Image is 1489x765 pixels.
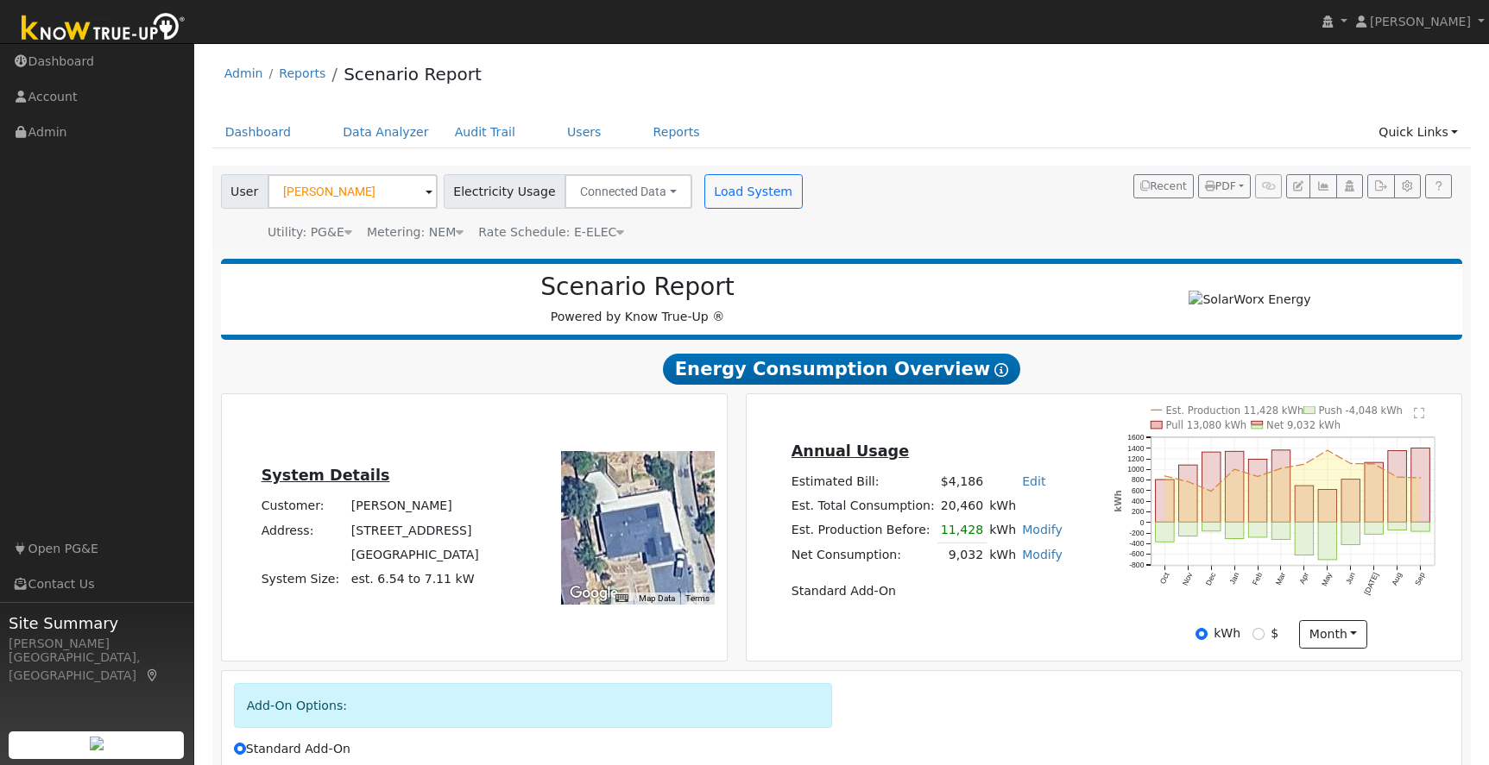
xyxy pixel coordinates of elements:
text: Net 9,032 kWh [1266,419,1341,431]
div: Powered by Know True-Up ® [230,273,1046,326]
a: Map [145,668,161,682]
text: May [1320,571,1334,588]
rect: onclick="" [1388,451,1407,523]
circle: onclick="" [1396,476,1398,479]
rect: onclick="" [1318,490,1337,523]
circle: onclick="" [1209,490,1212,492]
img: retrieve [90,737,104,750]
div: Metering: NEM [367,223,464,241]
text: Push -4,048 kWh [1319,404,1404,417]
text: -400 [1129,539,1144,548]
a: Reports [640,116,713,148]
span: Energy Consumption Overview [663,354,1020,385]
span: Electricity Usage [444,174,565,209]
button: Connected Data [565,174,692,209]
circle: onclick="" [1349,462,1352,465]
td: [PERSON_NAME] [348,494,482,518]
td: [STREET_ADDRESS] [348,518,482,542]
rect: onclick="" [1271,523,1290,540]
text: Pull 13,080 kWh [1165,419,1246,431]
rect: onclick="" [1365,462,1384,522]
text: 1400 [1127,444,1144,453]
td: System Size [348,567,482,591]
button: Load System [704,174,803,209]
button: Map Data [639,593,675,605]
text: 0 [1139,518,1144,527]
text: -800 [1129,561,1144,569]
text: Mar [1274,571,1287,586]
rect: onclick="" [1411,448,1430,522]
circle: onclick="" [1233,467,1235,470]
rect: onclick="" [1225,523,1244,539]
label: Standard Add-On [234,740,350,758]
input: $ [1252,628,1265,640]
rect: onclick="" [1202,452,1221,522]
text: Aug [1390,571,1404,586]
rect: onclick="" [1178,523,1197,536]
text: Est. Production 11,428 kWh [1165,404,1303,417]
rect: onclick="" [1178,465,1197,522]
input: Select a User [268,174,438,209]
div: Add-On Options: [234,683,833,727]
a: Edit [1022,474,1045,488]
button: Multi-Series Graph [1309,174,1336,198]
text: -200 [1129,529,1144,537]
circle: onclick="" [1326,448,1328,451]
td: [GEOGRAPHIC_DATA] [348,542,482,567]
rect: onclick="" [1155,523,1174,542]
span: [PERSON_NAME] [1370,15,1471,28]
button: Recent [1133,174,1194,198]
td: Address: [258,518,348,542]
img: Google [565,582,622,605]
text: [DATE] [1362,571,1380,596]
button: Keyboard shortcuts [615,593,628,605]
td: 11,428 [937,518,986,543]
div: [GEOGRAPHIC_DATA], [GEOGRAPHIC_DATA] [9,649,185,685]
text: Jun [1344,571,1357,586]
button: Export Interval Data [1367,174,1394,198]
circle: onclick="" [1303,463,1305,466]
circle: onclick="" [1419,476,1422,479]
input: Standard Add-On [234,743,246,755]
div: [PERSON_NAME] [9,635,185,653]
text: 800 [1132,476,1145,485]
text: 600 [1132,486,1145,495]
td: kWh [987,542,1019,567]
text: Apr [1297,571,1310,586]
rect: onclick="" [1341,523,1360,545]
text: Jan [1227,571,1240,586]
text: Sep [1413,571,1427,586]
span: Alias: None [478,225,624,239]
rect: onclick="" [1155,480,1174,522]
u: Annual Usage [792,442,909,460]
text: 1000 [1127,465,1144,473]
a: Users [554,116,615,148]
text: Feb [1251,571,1264,586]
a: Reports [279,66,325,80]
td: Est. Production Before: [788,518,937,543]
label: kWh [1214,624,1240,643]
text: 400 [1132,497,1145,505]
rect: onclick="" [1365,523,1384,535]
i: Show Help [994,363,1008,377]
span: Site Summary [9,611,185,635]
a: Terms (opens in new tab) [685,593,710,603]
h2: Scenario Report [238,273,1037,302]
text:  [1415,407,1425,419]
span: est. 6.54 to 7.11 kW [351,572,475,586]
circle: onclick="" [1186,480,1189,483]
img: Know True-Up [13,9,194,48]
text: kWh [1112,490,1122,512]
td: kWh [987,518,1019,543]
td: Net Consumption: [788,542,937,567]
rect: onclick="" [1225,451,1244,522]
button: Settings [1394,174,1421,198]
circle: onclick="" [1256,475,1259,478]
text: -600 [1129,550,1144,559]
a: Dashboard [212,116,305,148]
a: Help Link [1425,174,1452,198]
rect: onclick="" [1271,450,1290,523]
button: PDF [1198,174,1251,198]
rect: onclick="" [1411,523,1430,532]
text: Oct [1158,571,1171,586]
